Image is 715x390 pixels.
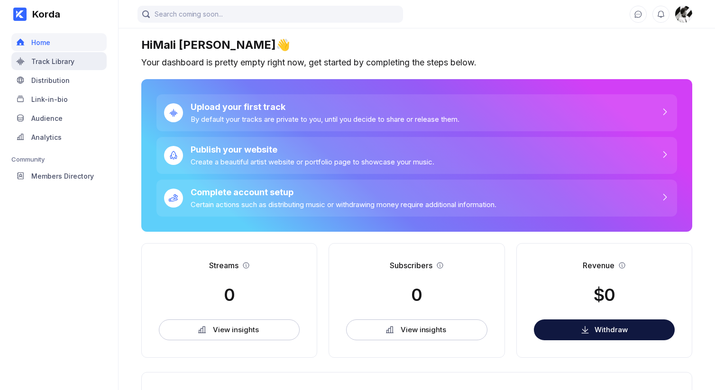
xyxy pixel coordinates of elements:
div: Community [11,155,107,163]
div: Revenue [583,261,614,270]
div: Mali McCalla [675,6,692,23]
div: Members Directory [31,172,94,180]
a: Link-in-bio [11,90,107,109]
input: Search coming soon... [137,6,403,23]
div: Audience [31,114,63,122]
div: 0 [224,284,235,305]
div: Analytics [31,133,62,141]
div: Subscribers [390,261,432,270]
div: Streams [209,261,238,270]
div: Hi Mali [PERSON_NAME] 👋 [141,38,692,52]
div: Complete account setup [191,187,496,197]
div: Certain actions such as distributing music or withdrawing money require additional information. [191,200,496,209]
div: Publish your website [191,145,434,154]
div: By default your tracks are private to you, until you decide to share or release them. [191,115,459,124]
div: Home [31,38,50,46]
div: Create a beautiful artist website or portfolio page to showcase your music. [191,157,434,166]
div: Korda [27,9,60,20]
a: Publish your websiteCreate a beautiful artist website or portfolio page to showcase your music. [156,137,677,174]
button: View insights [346,319,487,340]
button: View insights [159,319,300,340]
a: Track Library [11,52,107,71]
div: Link-in-bio [31,95,68,103]
div: 0 [411,284,422,305]
div: View insights [401,325,446,335]
div: Distribution [31,76,70,84]
div: Track Library [31,57,74,65]
a: Audience [11,109,107,128]
a: Home [11,33,107,52]
img: 160x160 [675,6,692,23]
a: Upload your first trackBy default your tracks are private to you, until you decide to share or re... [156,94,677,131]
div: $0 [594,284,615,305]
div: Your dashboard is pretty empty right now, get started by completing the steps below. [141,57,692,68]
div: Withdraw [595,325,628,334]
a: Members Directory [11,167,107,186]
a: Distribution [11,71,107,90]
div: View insights [213,325,258,335]
a: Analytics [11,128,107,147]
a: Complete account setupCertain actions such as distributing music or withdrawing money require add... [156,180,677,217]
button: Withdraw [534,319,675,340]
div: Upload your first track [191,102,459,112]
